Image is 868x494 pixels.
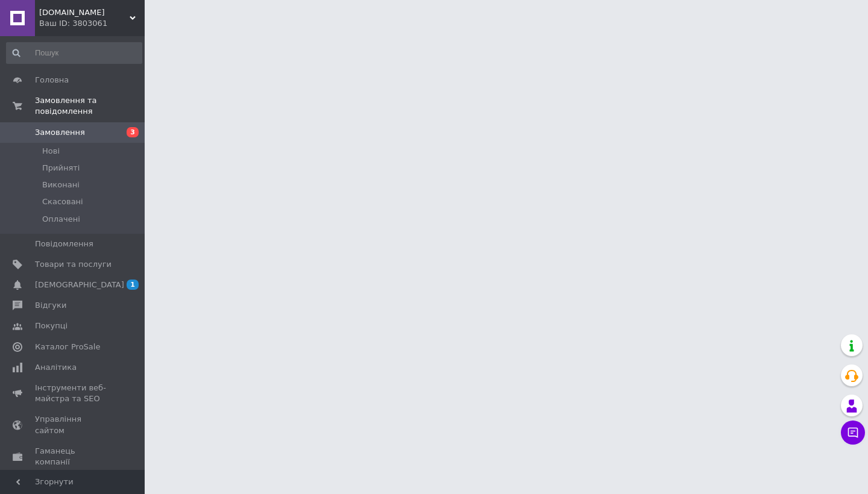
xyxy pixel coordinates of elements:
[35,414,112,436] span: Управління сайтом
[35,362,77,373] span: Аналітика
[35,127,85,138] span: Замовлення
[39,7,130,18] span: white-orchid.com.ua
[42,196,83,207] span: Скасовані
[127,127,139,137] span: 3
[42,146,60,157] span: Нові
[42,163,80,174] span: Прийняті
[35,280,124,290] span: [DEMOGRAPHIC_DATA]
[35,300,66,311] span: Відгуки
[6,42,142,64] input: Пошук
[35,259,112,270] span: Товари та послуги
[127,280,139,290] span: 1
[841,421,865,445] button: Чат з покупцем
[35,75,69,86] span: Головна
[39,18,145,29] div: Ваш ID: 3803061
[35,95,145,117] span: Замовлення та повідомлення
[35,446,112,467] span: Гаманець компанії
[42,214,80,225] span: Оплачені
[35,320,68,331] span: Покупці
[42,180,80,190] span: Виконані
[35,342,100,352] span: Каталог ProSale
[35,383,112,404] span: Інструменти веб-майстра та SEO
[35,239,93,249] span: Повідомлення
